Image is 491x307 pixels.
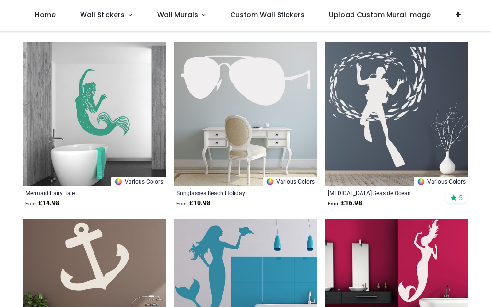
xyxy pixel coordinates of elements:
[328,201,339,206] span: From
[328,189,438,197] a: [MEDICAL_DATA] Seaside Ocean
[414,177,468,186] a: Various Colors
[417,177,425,186] img: Color Wheel
[176,201,188,206] span: From
[23,42,166,186] img: Mermaid Fairy Tale Wall Sticker - Mod6
[325,42,468,186] img: Scuba Diving Seaside Ocean Wall Sticker
[35,10,56,20] span: Home
[328,199,362,208] strong: £ 16.98
[230,10,304,20] span: Custom Wall Stickers
[25,189,136,197] a: Mermaid Fairy Tale
[329,10,431,20] span: Upload Custom Mural Image
[111,177,166,186] a: Various Colors
[176,189,287,197] a: Sunglasses Beach Holiday
[80,10,125,20] span: Wall Stickers
[25,201,37,206] span: From
[263,177,317,186] a: Various Colors
[459,193,463,202] span: 5
[266,177,274,186] img: Color Wheel
[157,10,198,20] span: Wall Murals
[174,42,317,186] img: Sunglasses Beach Holiday Wall Sticker
[176,199,210,208] strong: £ 10.98
[114,177,123,186] img: Color Wheel
[25,199,59,208] strong: £ 14.98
